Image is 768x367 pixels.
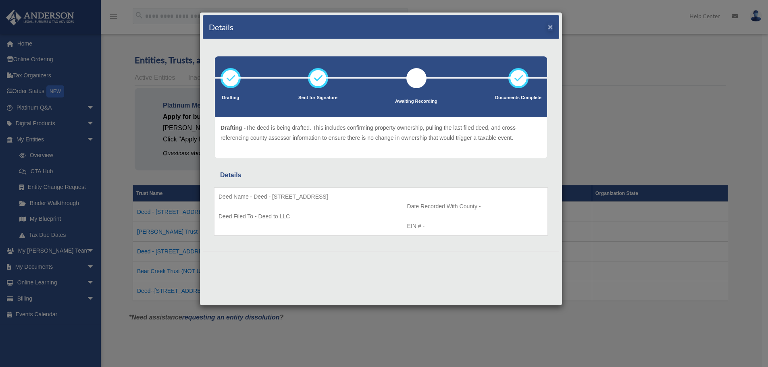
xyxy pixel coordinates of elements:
[548,23,553,31] button: ×
[407,221,530,231] p: EIN # -
[219,192,399,202] p: Deed Name - Deed - [STREET_ADDRESS]
[221,94,241,102] p: Drafting
[220,170,542,181] div: Details
[209,21,233,33] h4: Details
[219,211,399,222] p: Deed Filed To - Deed to LLC
[407,201,530,211] p: Date Recorded With County -
[298,94,337,102] p: Sent for Signature
[221,124,246,131] span: Drafting -
[395,97,437,106] p: Awaiting Recording
[495,94,541,102] p: Documents Complete
[221,123,541,143] p: The deed is being drafted. This includes confirming property ownership, pulling the last filed de...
